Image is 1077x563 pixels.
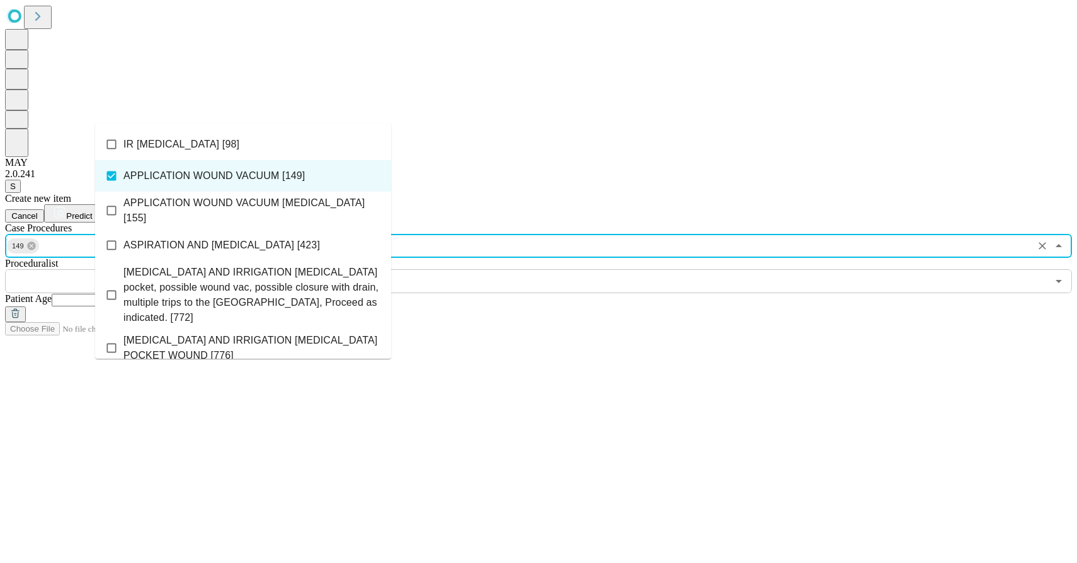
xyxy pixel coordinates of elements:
span: APPLICATION WOUND VACUUM [149] [123,168,305,183]
button: Clear [1034,237,1051,255]
div: 2.0.241 [5,168,1072,180]
span: 149 [7,239,29,253]
button: Close [1050,237,1068,255]
button: Open [1050,272,1068,290]
span: [MEDICAL_DATA] AND IRRIGATION [MEDICAL_DATA] pocket, possible wound vac, possible closure with dr... [123,265,381,325]
span: [MEDICAL_DATA] AND IRRIGATION [MEDICAL_DATA] POCKET WOUND [776] [123,333,381,363]
span: Predict [66,211,92,221]
span: Create new item [5,193,71,204]
span: ASPIRATION AND [MEDICAL_DATA] [423] [123,238,320,253]
div: MAY [5,157,1072,168]
div: 149 [7,238,39,253]
span: Scheduled Procedure [5,223,72,233]
span: S [10,182,16,191]
span: Proceduralist [5,258,58,269]
button: S [5,180,21,193]
button: Cancel [5,209,44,223]
span: Cancel [11,211,38,221]
span: Patient Age [5,293,52,304]
span: IR [MEDICAL_DATA] [98] [123,137,239,152]
button: Predict [44,204,102,223]
span: APPLICATION WOUND VACUUM [MEDICAL_DATA] [155] [123,195,381,226]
